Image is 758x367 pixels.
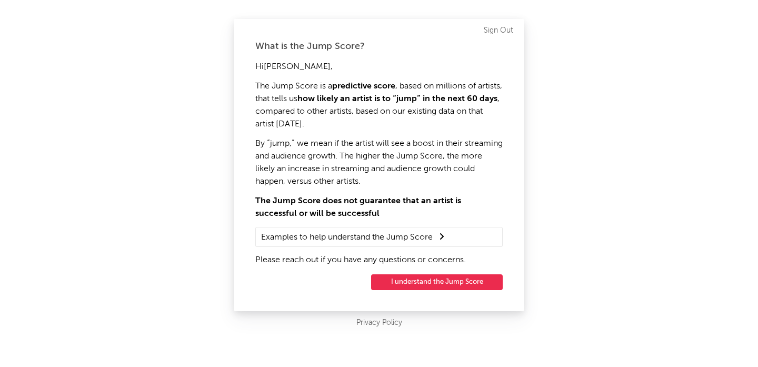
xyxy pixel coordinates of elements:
p: The Jump Score is a , based on millions of artists, that tells us , compared to other artists, ba... [255,80,503,131]
strong: predictive score [332,82,395,91]
p: By “jump,” we mean if the artist will see a boost in their streaming and audience growth. The hig... [255,137,503,188]
a: Privacy Policy [356,316,402,330]
div: What is the Jump Score? [255,40,503,53]
p: Hi [PERSON_NAME] , [255,61,503,73]
a: Sign Out [484,24,513,37]
summary: Examples to help understand the Jump Score [261,230,497,244]
p: Please reach out if you have any questions or concerns. [255,254,503,266]
button: I understand the Jump Score [371,274,503,290]
strong: The Jump Score does not guarantee that an artist is successful or will be successful [255,197,461,218]
strong: how likely an artist is to “jump” in the next 60 days [297,95,497,103]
